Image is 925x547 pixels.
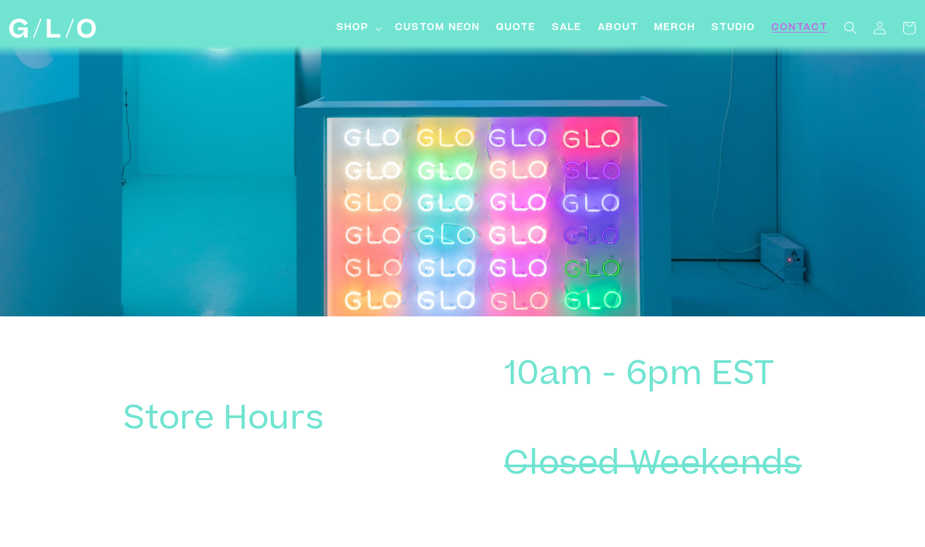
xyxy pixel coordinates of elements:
a: About [590,13,646,43]
span: Contact [771,21,828,35]
span: Custom Neon [395,21,480,35]
a: Studio [704,13,763,43]
span: SALE [552,21,582,35]
a: SALE [544,13,590,43]
span: Shop [336,21,369,35]
span: Merch [654,21,696,35]
span: Quote [496,21,536,35]
a: Quote [488,13,544,43]
a: Contact [763,13,836,43]
p: 10am - 6pm EST [504,348,801,405]
iframe: Chat Widget [686,361,925,547]
p: Closed Weekends [504,438,801,495]
span: Studio [712,21,755,35]
summary: Shop [329,13,387,43]
a: Custom Neon [387,13,488,43]
summary: Search [836,13,865,43]
div: Store Hours [124,393,325,450]
a: GLO Studio [4,14,100,43]
img: GLO Studio [9,19,96,38]
a: Merch [646,13,704,43]
span: About [598,21,638,35]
